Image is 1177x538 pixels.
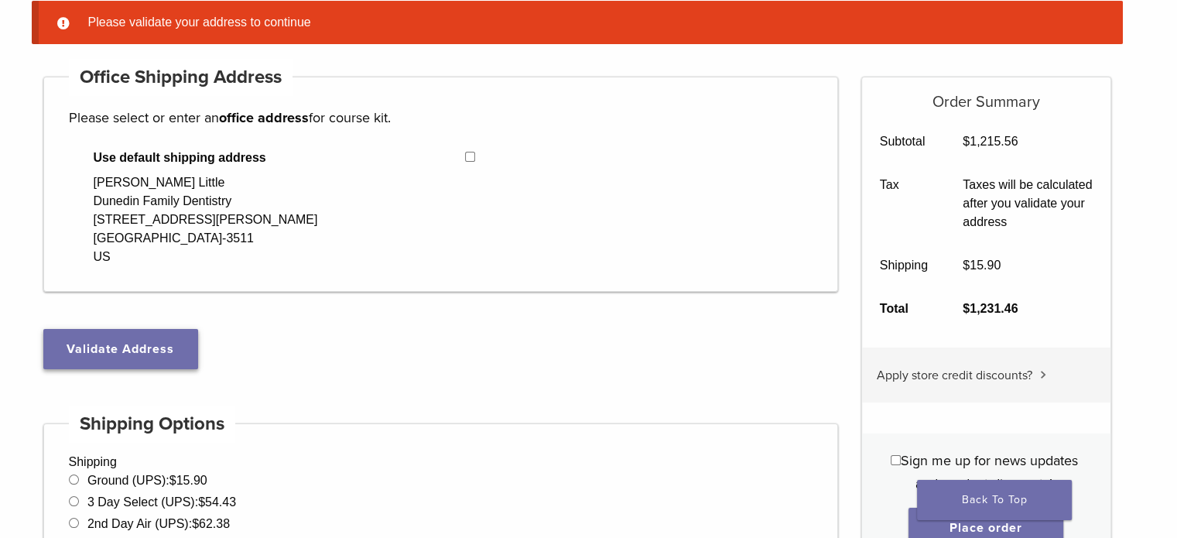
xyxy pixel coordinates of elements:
[963,135,970,148] span: $
[917,480,1072,520] a: Back To Top
[69,106,813,129] p: Please select or enter an for course kit.
[69,59,293,96] h4: Office Shipping Address
[169,474,176,487] span: $
[82,13,1098,32] li: Please validate your address to continue
[862,244,946,287] th: Shipping
[946,163,1110,244] td: Taxes will be calculated after you validate your address
[862,120,946,163] th: Subtotal
[87,495,236,509] label: 3 Day Select (UPS):
[198,495,205,509] span: $
[198,495,236,509] bdi: 54.43
[192,517,199,530] span: $
[43,329,198,369] button: Validate Address
[69,406,236,443] h4: Shipping Options
[219,109,309,126] strong: office address
[169,474,207,487] bdi: 15.90
[94,149,466,167] span: Use default shipping address
[94,173,318,266] div: [PERSON_NAME] Little Dunedin Family Dentistry [STREET_ADDRESS][PERSON_NAME] [GEOGRAPHIC_DATA]-351...
[963,302,1018,315] bdi: 1,231.46
[963,259,970,272] span: $
[891,455,901,465] input: Sign me up for news updates and product discounts!
[963,302,970,315] span: $
[963,135,1018,148] bdi: 1,215.56
[192,517,230,530] bdi: 62.38
[87,517,230,530] label: 2nd Day Air (UPS):
[862,163,946,244] th: Tax
[877,368,1032,383] span: Apply store credit discounts?
[901,452,1078,492] span: Sign me up for news updates and product discounts!
[862,77,1110,111] h5: Order Summary
[963,259,1001,272] bdi: 15.90
[862,287,946,331] th: Total
[1040,371,1046,379] img: caret.svg
[87,474,207,487] label: Ground (UPS):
